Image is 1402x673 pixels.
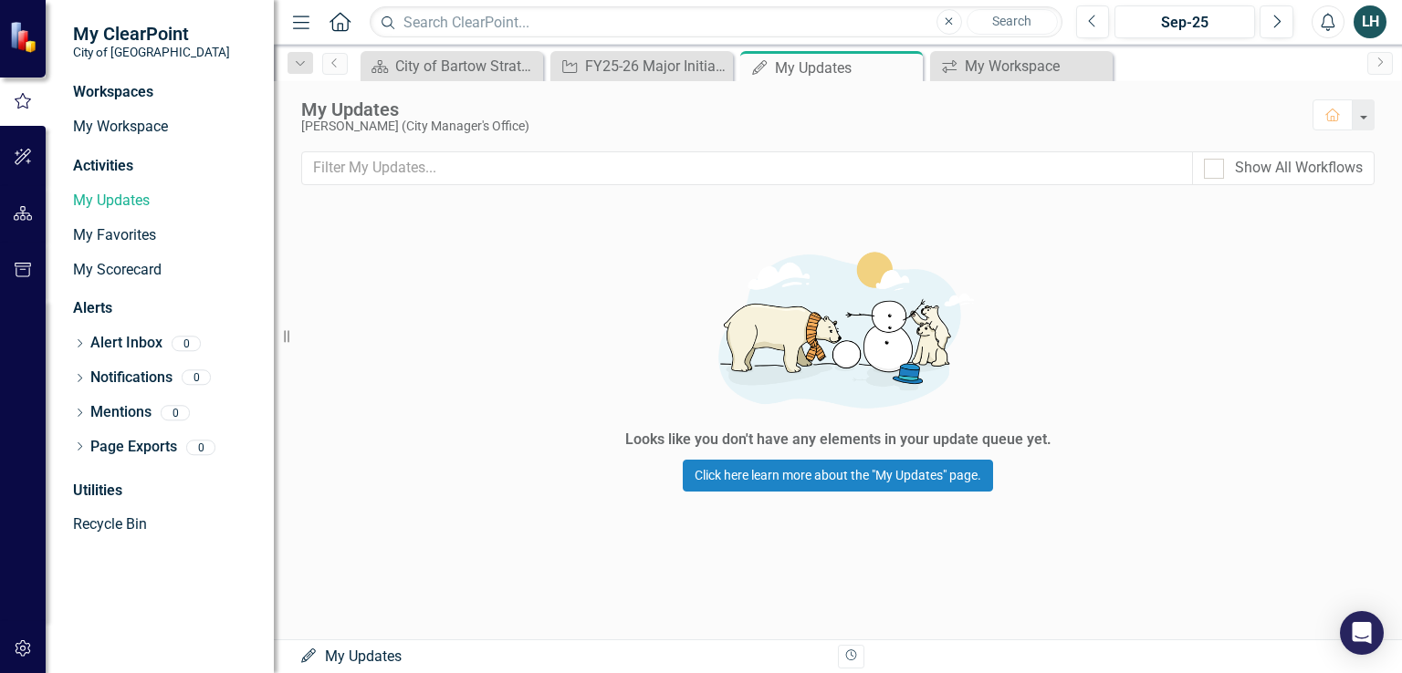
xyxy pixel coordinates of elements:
div: Sep-25 [1121,12,1249,34]
a: My Scorecard [73,260,256,281]
div: Workspaces [73,82,153,103]
div: My Workspace [965,55,1108,78]
div: Open Intercom Messenger [1340,611,1384,655]
a: Mentions [90,402,152,423]
div: Looks like you don't have any elements in your update queue yet. [625,430,1051,450]
a: Alert Inbox [90,333,162,354]
a: City of Bartow Strategy and Performance Dashboard [365,55,539,78]
div: City of Bartow Strategy and Performance Dashboard [395,55,539,78]
div: Show All Workflows [1235,158,1363,179]
div: 0 [186,440,215,455]
div: FY25-26 Major Initiatives - NEW [585,55,728,78]
a: My Updates [73,191,256,212]
small: City of [GEOGRAPHIC_DATA] [73,45,230,59]
a: My Workspace [935,55,1108,78]
div: 0 [182,370,211,386]
button: LH [1354,5,1386,38]
img: ClearPoint Strategy [9,20,41,52]
a: Notifications [90,368,173,388]
img: Getting started [564,233,1112,425]
a: My Workspace [73,117,256,138]
input: Search ClearPoint... [370,6,1062,38]
div: 0 [172,336,201,351]
a: Click here learn more about the "My Updates" page. [683,460,993,492]
div: Activities [73,156,256,177]
div: 0 [161,405,190,420]
div: My Updates [299,647,824,668]
div: My Updates [775,57,918,79]
button: Sep-25 [1114,5,1255,38]
div: My Updates [301,99,1294,119]
div: Alerts [73,298,256,319]
a: Recycle Bin [73,514,256,535]
span: My ClearPoint [73,23,230,45]
span: Search [992,14,1031,28]
input: Filter My Updates... [301,151,1193,185]
a: My Favorites [73,225,256,246]
button: Search [967,9,1058,35]
a: Page Exports [90,437,177,458]
a: FY25-26 Major Initiatives - NEW [555,55,728,78]
div: [PERSON_NAME] (City Manager's Office) [301,119,1294,133]
div: Utilities [73,481,256,502]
